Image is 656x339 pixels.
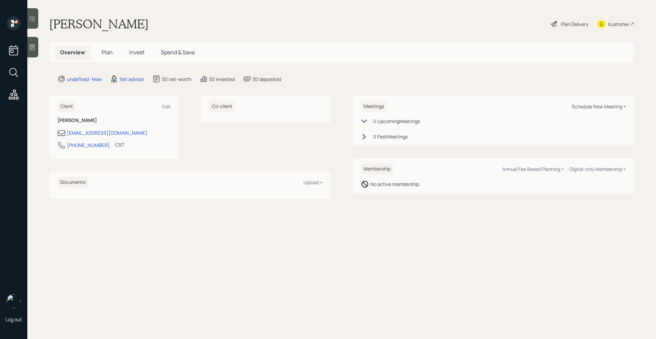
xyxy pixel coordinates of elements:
[608,21,629,28] div: Kustomer
[7,294,20,308] img: retirable_logo.png
[209,76,235,83] div: $0 invested
[57,101,76,112] h6: Client
[115,141,124,148] div: CST
[252,76,281,83] div: $0 deposited
[303,179,323,186] div: Upload +
[129,49,145,56] span: Invest
[162,76,191,83] div: $0 net-worth
[502,166,564,172] div: Annual Fee Based Planning +
[57,118,171,123] h6: [PERSON_NAME]
[572,103,626,110] div: Schedule New Meeting +
[49,16,149,31] h1: [PERSON_NAME]
[370,180,419,188] div: No active membership
[101,49,113,56] span: Plan
[361,163,393,175] h6: Membership
[162,103,171,110] div: Edit
[5,316,22,323] div: Log out
[161,49,195,56] span: Spend & Save
[209,101,235,112] h6: Co-client
[60,49,85,56] span: Overview
[67,129,147,136] div: [EMAIL_ADDRESS][DOMAIN_NAME]
[373,118,420,125] div: 0 Upcoming Meeting s
[561,21,588,28] div: Plan Delivery
[570,166,626,172] div: Digital-only Membership +
[67,76,102,83] div: undefined · New
[361,101,387,112] h6: Meetings
[57,177,88,188] h6: Documents
[373,133,408,140] div: 0 Past Meeting s
[67,141,110,149] div: [PHONE_NUMBER]
[120,76,144,83] div: Set advisor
